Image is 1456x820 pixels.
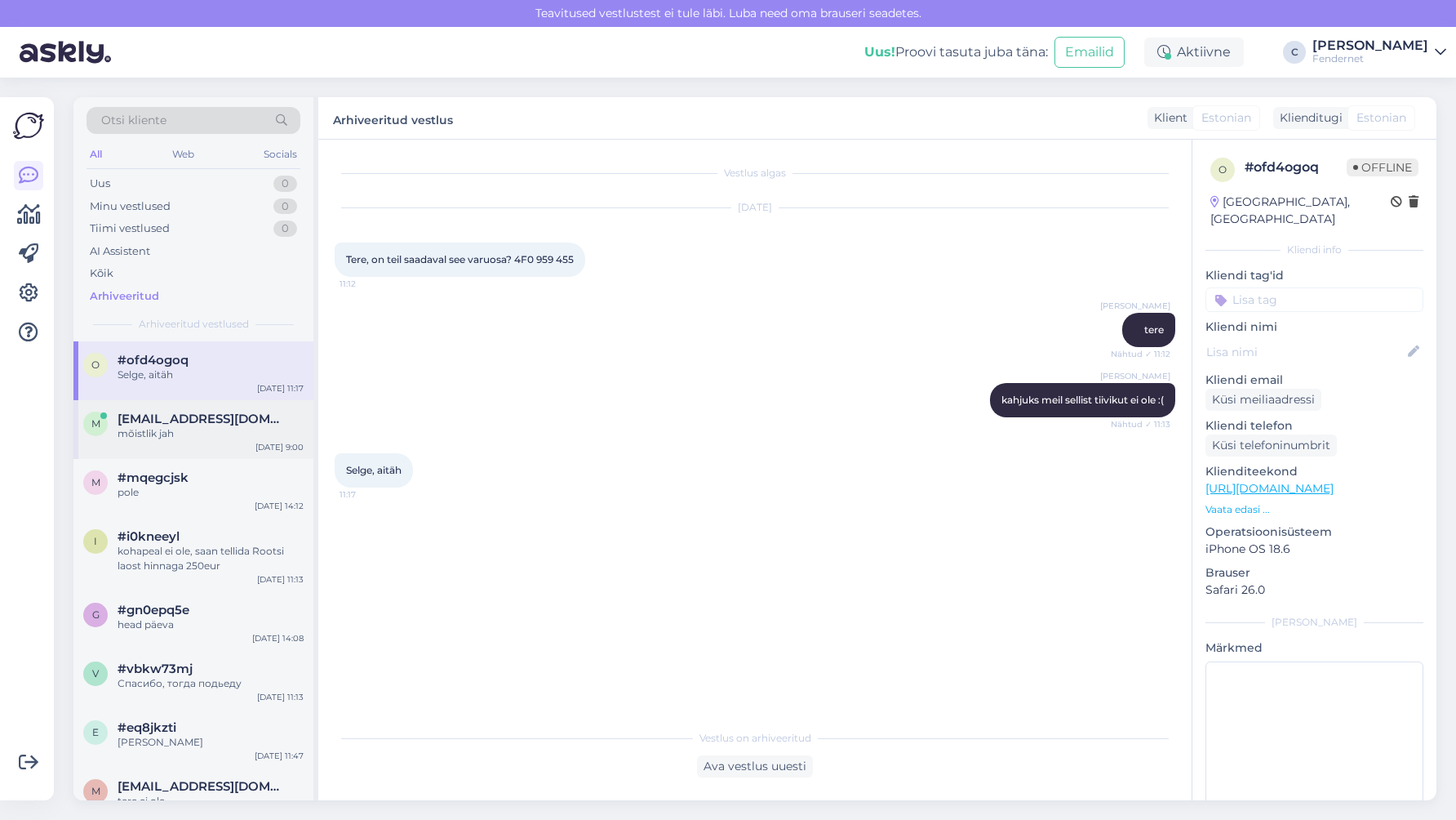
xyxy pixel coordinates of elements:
[340,488,401,501] span: 11:17
[13,110,44,141] img: Askly Logo
[1312,52,1428,65] div: Fendernet
[1283,41,1306,64] div: C
[1054,37,1125,68] button: Emailid
[118,353,189,368] span: #ofd4ogoq
[118,426,304,441] div: mõistlik jah
[335,200,1175,215] div: [DATE]
[1273,109,1343,127] div: Klienditugi
[118,794,304,809] div: tere ei ole
[255,500,304,512] div: [DATE] 14:12
[1347,158,1418,176] span: Offline
[90,265,113,282] div: Kõik
[257,573,304,586] div: [DATE] 11:13
[864,42,1048,62] div: Proovi tasuta juba täna:
[699,731,811,746] span: Vestlus on arhiveeritud
[1201,109,1251,127] span: Estonian
[1205,481,1334,496] a: [URL][DOMAIN_NAME]
[697,755,813,778] div: Ava vestlus uuesti
[273,176,297,192] div: 0
[90,198,171,215] div: Minu vestlused
[118,485,304,500] div: pole
[1205,389,1321,411] div: Küsi meiliaadressi
[90,243,150,260] div: AI Assistent
[1205,435,1337,457] div: Küsi telefoninumbrit
[1205,615,1423,630] div: [PERSON_NAME]
[252,632,304,644] div: [DATE] 14:08
[118,617,304,632] div: head päeva
[273,221,297,237] div: 0
[1205,524,1423,541] p: Operatsioonisüsteem
[92,726,99,738] span: e
[1100,300,1170,312] span: [PERSON_NAME]
[90,221,170,237] div: Tiimi vestlused
[257,382,304,394] div: [DATE] 11:17
[92,608,100,621] span: g
[1245,158,1347,177] div: # ofd4ogoq
[90,288,159,305] div: Arhiveeritud
[139,317,249,332] span: Arhiveeritud vestlused
[1144,38,1244,67] div: Aktiivne
[1147,109,1187,127] div: Klient
[101,112,166,129] span: Otsi kliente
[333,107,453,129] label: Arhiveeritud vestlus
[1205,502,1423,517] p: Vaata edasi ...
[118,603,189,617] span: #gn0epq5e
[1219,163,1227,176] span: o
[118,779,287,794] span: Marklasse9@gmail.com
[91,785,100,797] span: M
[1312,39,1446,65] a: [PERSON_NAME]Fendernet
[346,253,574,265] span: Tere, on teil saadaval see varuosa? 4F0 959 455
[1356,109,1406,127] span: Estonian
[91,476,100,488] span: m
[1210,194,1391,228] div: [GEOGRAPHIC_DATA], [GEOGRAPHIC_DATA]
[118,662,193,676] span: #vbkw73mj
[1205,541,1423,558] p: iPhone OS 18.6
[91,417,100,430] span: m
[118,544,304,573] div: kohapeal ei ole, saan tellida Rootsi laost hinnaga 250eur
[90,176,110,192] div: Uus
[1205,243,1423,257] div: Kliendi info
[92,667,99,680] span: v
[340,278,401,290] span: 11:12
[1205,463,1423,480] p: Klienditeekond
[273,198,297,215] div: 0
[257,691,304,703] div: [DATE] 11:13
[346,464,402,476] span: Selge, aitäh
[1205,582,1423,599] p: Safari 26.0
[255,750,304,762] div: [DATE] 11:47
[1206,343,1405,361] input: Lisa nimi
[1312,39,1428,52] div: [PERSON_NAME]
[255,441,304,453] div: [DATE] 9:00
[1205,319,1423,336] p: Kliendi nimi
[169,144,198,165] div: Web
[118,720,176,735] span: #eq8jkzti
[1144,323,1164,336] span: tere
[118,412,287,426] span: mikkopilt@gmail.com
[118,368,304,382] div: Selge, aitäh
[335,166,1175,180] div: Vestlus algas
[260,144,300,165] div: Socials
[87,144,105,165] div: All
[1109,348,1170,360] span: Nähtud ✓ 11:12
[1205,372,1423,389] p: Kliendi email
[1205,267,1423,284] p: Kliendi tag'id
[118,676,304,691] div: Спасибо, тогда подьеду
[94,535,97,547] span: i
[118,735,304,750] div: [PERSON_NAME]
[1100,370,1170,382] span: [PERSON_NAME]
[118,529,180,544] span: #i0kneeyl
[118,470,189,485] span: #mqegcjsk
[1001,394,1164,406] span: kahjuks meil sellist tiivikut ei ole :(
[864,44,895,60] b: Uus!
[1205,417,1423,435] p: Kliendi telefon
[1205,640,1423,657] p: Märkmed
[1109,418,1170,430] span: Nähtud ✓ 11:13
[1205,287,1423,312] input: Lisa tag
[91,359,100,371] span: o
[1205,564,1423,582] p: Brauser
